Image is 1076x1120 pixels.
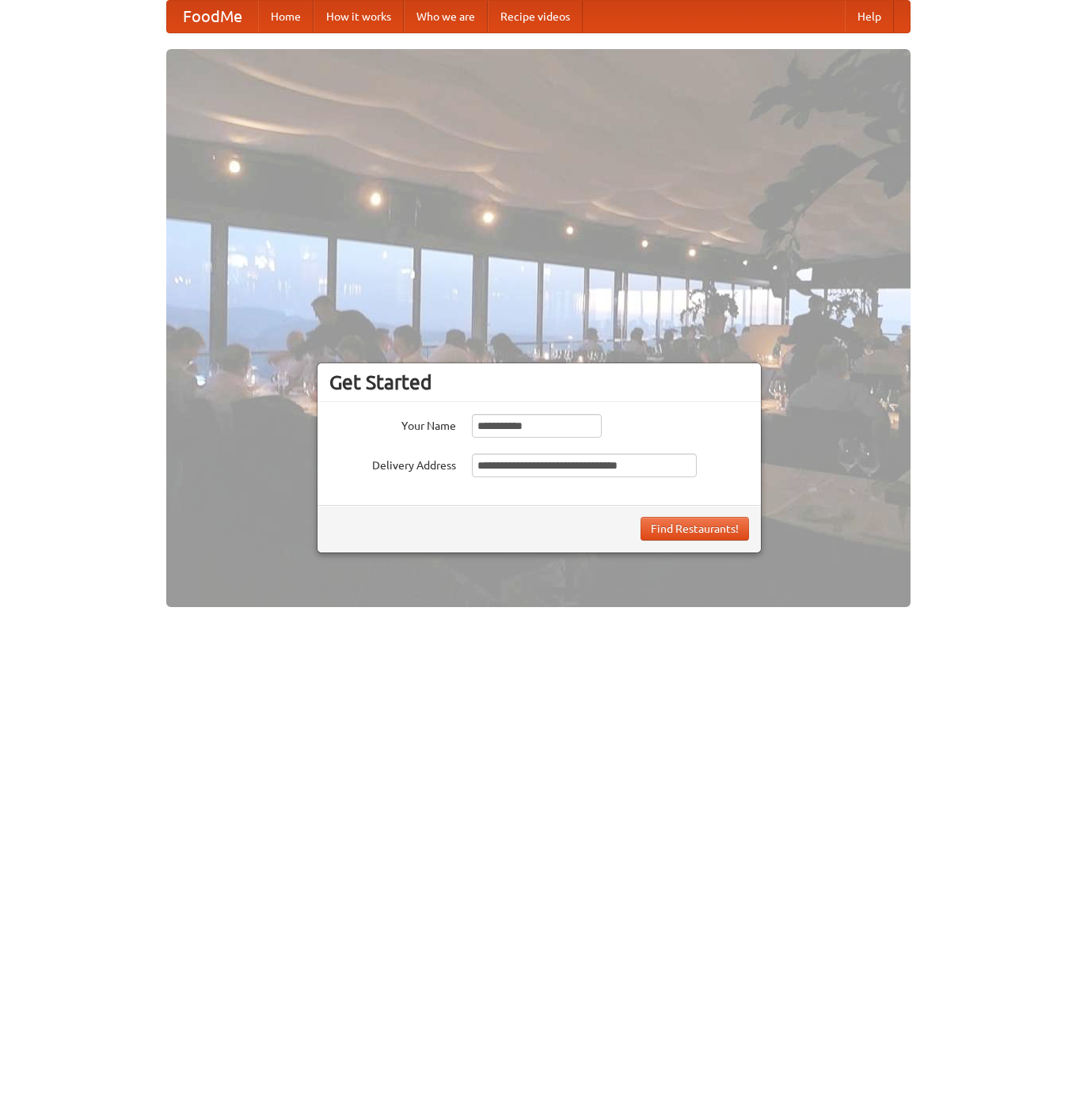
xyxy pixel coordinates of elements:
a: Recipe videos [488,1,583,32]
h3: Get Started [329,370,749,394]
a: How it works [314,1,404,32]
a: Help [845,1,894,32]
a: Home [258,1,314,32]
a: Who we are [404,1,488,32]
label: Delivery Address [329,454,456,473]
label: Your Name [329,414,456,434]
a: FoodMe [167,1,258,32]
button: Find Restaurants! [641,517,749,541]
